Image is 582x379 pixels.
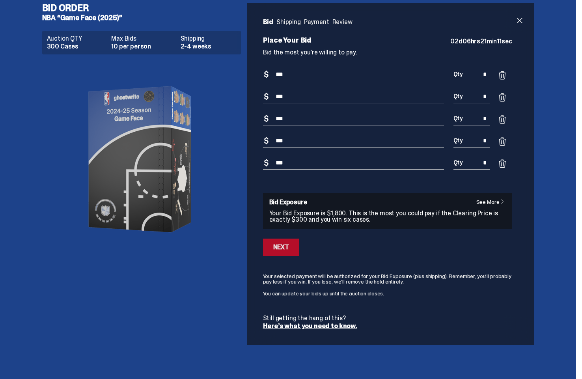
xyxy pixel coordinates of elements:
span: Qty [453,160,463,165]
span: $ [264,71,269,78]
span: $ [264,93,269,101]
img: product image [63,61,220,258]
h6: Bid Exposure [269,199,506,205]
p: Bid the most you’re willing to pay. [263,49,512,56]
span: $ [264,137,269,145]
div: Next [273,244,289,250]
dd: 300 Cases [47,43,107,50]
span: $ [264,159,269,167]
span: $ [264,115,269,123]
span: Qty [453,71,463,77]
span: 02 [450,37,459,45]
dd: 2-4 weeks [181,43,236,50]
h5: NBA “Game Face (2025)” [42,14,247,21]
button: Next [263,239,299,256]
a: See More [476,199,509,205]
p: You can update your bids up until the auction closes. [263,291,512,296]
p: Your Bid Exposure is $1,800. This is the most you could pay if the Clearing Price is exactly $300... [269,210,506,223]
dd: 10 per person [111,43,175,50]
dt: Auction QTY [47,35,107,42]
p: Still getting the hang of this? [263,315,512,321]
span: Qty [453,93,463,99]
p: d hrs min sec [450,38,512,45]
p: Place Your Bid [263,37,451,44]
span: Qty [453,138,463,143]
dt: Shipping [181,35,236,42]
span: Qty [453,116,463,121]
h4: Bid Order [42,3,247,13]
span: 06 [463,37,471,45]
span: 11 [497,37,502,45]
span: 21 [480,37,487,45]
dt: Max Bids [111,35,175,42]
a: Here’s what you need to know. [263,322,357,330]
a: Bid [263,18,274,26]
p: Your selected payment will be authorized for your Bid Exposure (plus shipping). Remember, you’ll ... [263,273,512,284]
